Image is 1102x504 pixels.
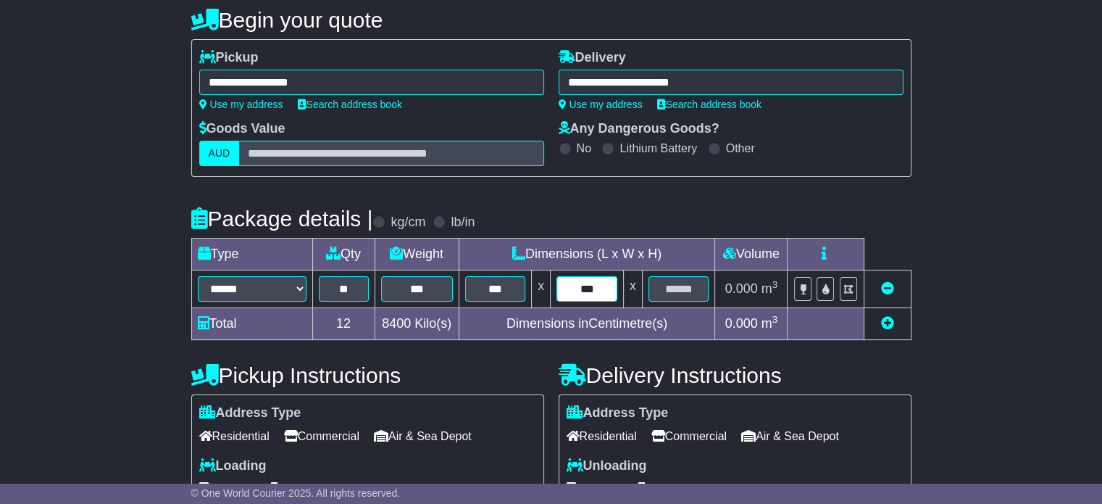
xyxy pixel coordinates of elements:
a: Use my address [559,99,643,110]
a: Use my address [199,99,283,110]
label: No [577,141,591,155]
label: Lithium Battery [619,141,697,155]
td: x [623,270,642,308]
td: Kilo(s) [375,308,459,340]
h4: Begin your quote [191,8,911,32]
span: Residential [199,425,270,447]
label: Pickup [199,50,259,66]
label: Other [726,141,755,155]
td: Total [191,308,312,340]
span: m [761,281,778,296]
span: 0.000 [725,281,758,296]
span: Tail Lift [263,477,314,500]
span: Residential [567,425,637,447]
span: Air & Sea Depot [741,425,839,447]
span: Air & Sea Depot [374,425,472,447]
span: 8400 [382,316,411,331]
label: lb/in [451,215,475,231]
td: Volume [715,239,788,270]
label: Goods Value [199,121,285,137]
h4: Package details | [191,207,373,231]
td: Qty [312,239,375,270]
label: kg/cm [391,215,425,231]
label: AUD [199,141,240,166]
td: Weight [375,239,459,270]
sup: 3 [772,314,778,325]
a: Search address book [298,99,402,110]
span: Forklift [199,477,249,500]
h4: Pickup Instructions [191,363,544,387]
td: Type [191,239,312,270]
label: Any Dangerous Goods? [559,121,719,137]
td: Dimensions (L x W x H) [459,239,715,270]
span: 0.000 [725,316,758,331]
label: Loading [199,458,267,474]
label: Address Type [567,405,669,421]
sup: 3 [772,279,778,290]
td: x [532,270,551,308]
span: Commercial [651,425,727,447]
td: Dimensions in Centimetre(s) [459,308,715,340]
td: 12 [312,308,375,340]
span: m [761,316,778,331]
span: © One World Courier 2025. All rights reserved. [191,487,401,499]
a: Remove this item [881,281,894,296]
h4: Delivery Instructions [559,363,911,387]
label: Delivery [559,50,626,66]
a: Search address book [657,99,761,110]
label: Address Type [199,405,301,421]
label: Unloading [567,458,647,474]
a: Add new item [881,316,894,331]
span: Tail Lift [630,477,681,500]
span: Forklift [567,477,616,500]
span: Commercial [284,425,359,447]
